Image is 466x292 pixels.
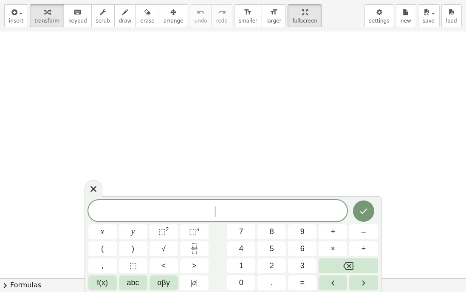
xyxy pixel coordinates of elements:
span: 4 [239,243,243,255]
span: αβγ [157,277,170,289]
span: settings [369,18,390,24]
button: 1 [227,258,255,273]
span: a [191,277,198,289]
button: fullscreen [288,4,322,27]
button: Backspace [319,258,378,273]
span: | [191,278,192,287]
span: √ [161,243,166,255]
button: Plus [319,224,347,239]
sup: 2 [166,226,169,232]
button: x [88,224,117,239]
i: redo [218,7,226,17]
span: new [401,18,411,24]
span: 9 [300,226,305,238]
button: Less than [150,258,178,273]
button: save [418,4,440,27]
button: arrange [159,4,188,27]
button: Right arrow [349,275,378,290]
button: Equals [288,275,316,290]
span: erase [140,18,154,24]
button: 5 [257,241,286,256]
span: f(x) [97,277,108,289]
button: Minus [349,224,378,239]
span: × [331,243,336,255]
span: transform [34,18,59,24]
button: keyboardkeypad [64,4,92,27]
span: , [102,260,104,272]
button: 0 [227,275,255,290]
button: Left arrow [319,275,347,290]
span: 8 [270,226,274,238]
button: Times [319,241,347,256]
span: undo [195,18,207,24]
span: smaller [239,18,257,24]
button: 6 [288,241,316,256]
button: Superscript [180,224,209,239]
span: y [131,226,135,238]
span: save [423,18,435,24]
i: format_size [270,7,278,17]
i: format_size [244,7,252,17]
button: Square root [150,241,178,256]
span: 7 [239,226,243,238]
span: scrub [96,18,110,24]
span: ⬚ [130,260,137,272]
span: load [446,18,457,24]
span: redo [216,18,228,24]
span: ⬚ [158,227,166,236]
span: abc [127,277,139,289]
span: ​ [215,206,220,217]
span: < [161,260,166,272]
i: undo [197,7,205,17]
span: ) [132,243,134,255]
button: Greater than [180,258,209,273]
button: 8 [257,224,286,239]
button: Alphabet [119,275,147,290]
span: 5 [270,243,274,255]
button: Absolute value [180,275,209,290]
button: 3 [288,258,316,273]
button: . [257,275,286,290]
button: 7 [227,224,255,239]
button: load [441,4,462,27]
button: y [119,224,147,239]
button: Greek alphabet [150,275,178,290]
button: scrub [91,4,115,27]
span: 1 [239,260,243,272]
span: – [362,226,366,238]
button: new [396,4,416,27]
button: draw [114,4,136,27]
button: ) [119,241,147,256]
button: 9 [288,224,316,239]
button: Divide [349,241,378,256]
span: 2 [270,260,274,272]
span: 0 [239,277,243,289]
span: 6 [300,243,305,255]
button: settings [364,4,394,27]
span: . [271,277,273,289]
button: erase [136,4,159,27]
span: 3 [300,260,305,272]
span: larger [266,18,281,24]
button: Squared [150,224,178,239]
button: format_sizesmaller [234,4,262,27]
button: ( [88,241,117,256]
button: Done [353,200,374,222]
span: | [196,278,198,287]
span: arrange [164,18,184,24]
button: 4 [227,241,255,256]
button: , [88,258,117,273]
span: fullscreen [292,18,317,24]
span: insert [9,18,23,24]
span: > [192,260,197,272]
button: Functions [88,275,117,290]
i: keyboard [73,7,82,17]
button: undoundo [190,4,212,27]
button: 2 [257,258,286,273]
button: Placeholder [119,258,147,273]
span: draw [119,18,132,24]
span: = [300,277,305,289]
span: ( [101,243,104,255]
span: x [101,226,104,238]
button: redoredo [212,4,232,27]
